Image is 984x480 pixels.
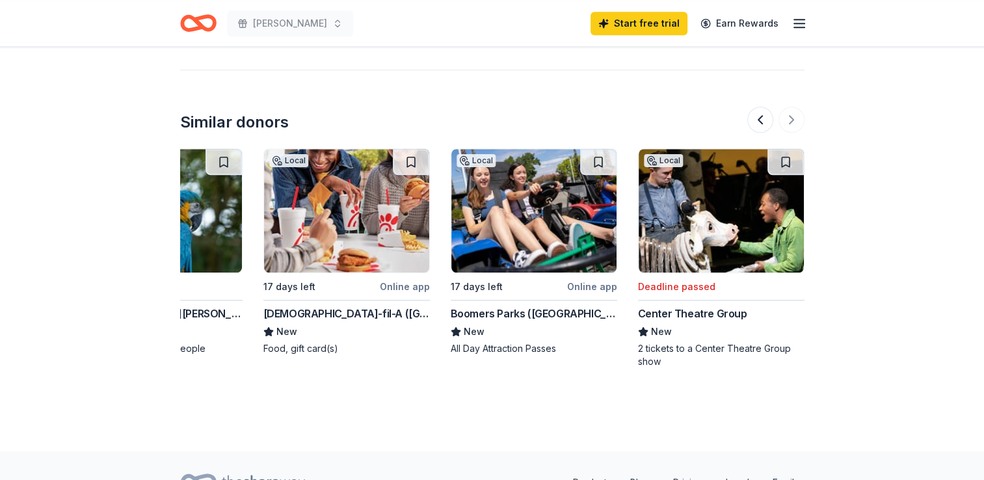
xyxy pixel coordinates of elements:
[451,306,617,321] div: Boomers Parks ([GEOGRAPHIC_DATA])
[591,12,687,35] a: Start free trial
[263,279,315,295] div: 17 days left
[276,324,297,340] span: New
[638,279,715,295] div: Deadline passed
[464,324,485,340] span: New
[638,306,747,321] div: Center Theatre Group
[451,279,503,295] div: 17 days left
[380,278,430,295] div: Online app
[263,342,430,355] div: Food, gift card(s)
[264,149,429,273] img: Image for Chick-fil-A (Fremont)
[693,12,786,35] a: Earn Rewards
[180,8,217,38] a: Home
[451,148,617,355] a: Image for Boomers Parks (Los Angeles)Local17 days leftOnline appBoomers Parks ([GEOGRAPHIC_DATA])...
[644,154,683,167] div: Local
[180,112,289,133] div: Similar donors
[451,149,617,273] img: Image for Boomers Parks (Los Angeles)
[651,324,672,340] span: New
[567,278,617,295] div: Online app
[639,149,804,273] img: Image for Center Theatre Group
[253,16,327,31] span: [PERSON_NAME]
[227,10,353,36] button: [PERSON_NAME]
[451,342,617,355] div: All Day Attraction Passes
[269,154,308,167] div: Local
[638,342,804,368] div: 2 tickets to a Center Theatre Group show
[263,148,430,355] a: Image for Chick-fil-A (Fremont)Local17 days leftOnline app[DEMOGRAPHIC_DATA]-fil-A ([GEOGRAPHIC_D...
[638,148,804,368] a: Image for Center Theatre GroupLocalDeadline passedCenter Theatre GroupNew2 tickets to a Center Th...
[457,154,496,167] div: Local
[263,306,430,321] div: [DEMOGRAPHIC_DATA]-fil-A ([GEOGRAPHIC_DATA])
